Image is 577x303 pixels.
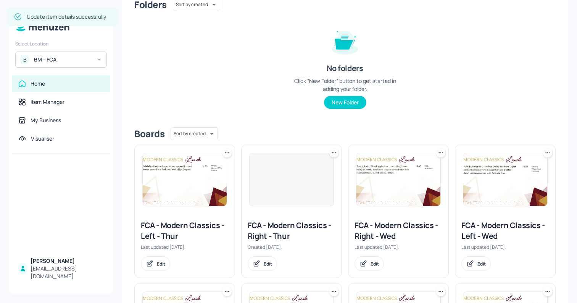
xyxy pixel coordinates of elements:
div: FCA - Modern Classics - Left - Thur [141,220,229,241]
div: Created [DATE]. [248,244,335,250]
img: 2025-08-27-1756291608407lfmagucyc6k.jpeg [356,153,440,206]
div: BM - FCA [34,56,92,63]
div: Edit [264,261,272,267]
img: 2025-09-10-1757490799585h23b2gc2iym.jpeg [463,153,547,206]
div: No folders [327,63,363,74]
div: Edit [157,261,165,267]
div: Edit [477,261,486,267]
div: My Business [31,117,61,124]
div: B [20,55,29,64]
div: Edit [371,261,379,267]
div: FCA - Modern Classics - Right - Thur [248,220,335,241]
div: Select Location [15,41,107,47]
button: New Folder [324,96,366,109]
div: Click “New Folder” button to get started in adding your folder. [288,77,402,93]
div: Sort by created [171,126,218,141]
div: Last updated [DATE]. [141,244,229,250]
div: Last updated [DATE]. [355,244,442,250]
img: 2025-02-06-1738841041304dnxrpptdq09.jpeg [143,153,227,206]
div: [EMAIL_ADDRESS][DOMAIN_NAME] [31,265,104,280]
div: Visualiser [31,135,54,143]
div: Home [31,80,45,87]
div: FCA - Modern Classics - Left - Wed [461,220,549,241]
div: Update item details successfully [27,10,106,24]
div: FCA - Modern Classics - Right - Wed [355,220,442,241]
div: Boards [134,128,164,140]
div: Item Manager [31,98,64,106]
img: folder-empty [326,22,364,60]
div: [PERSON_NAME] [31,257,104,265]
div: Last updated [DATE]. [461,244,549,250]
